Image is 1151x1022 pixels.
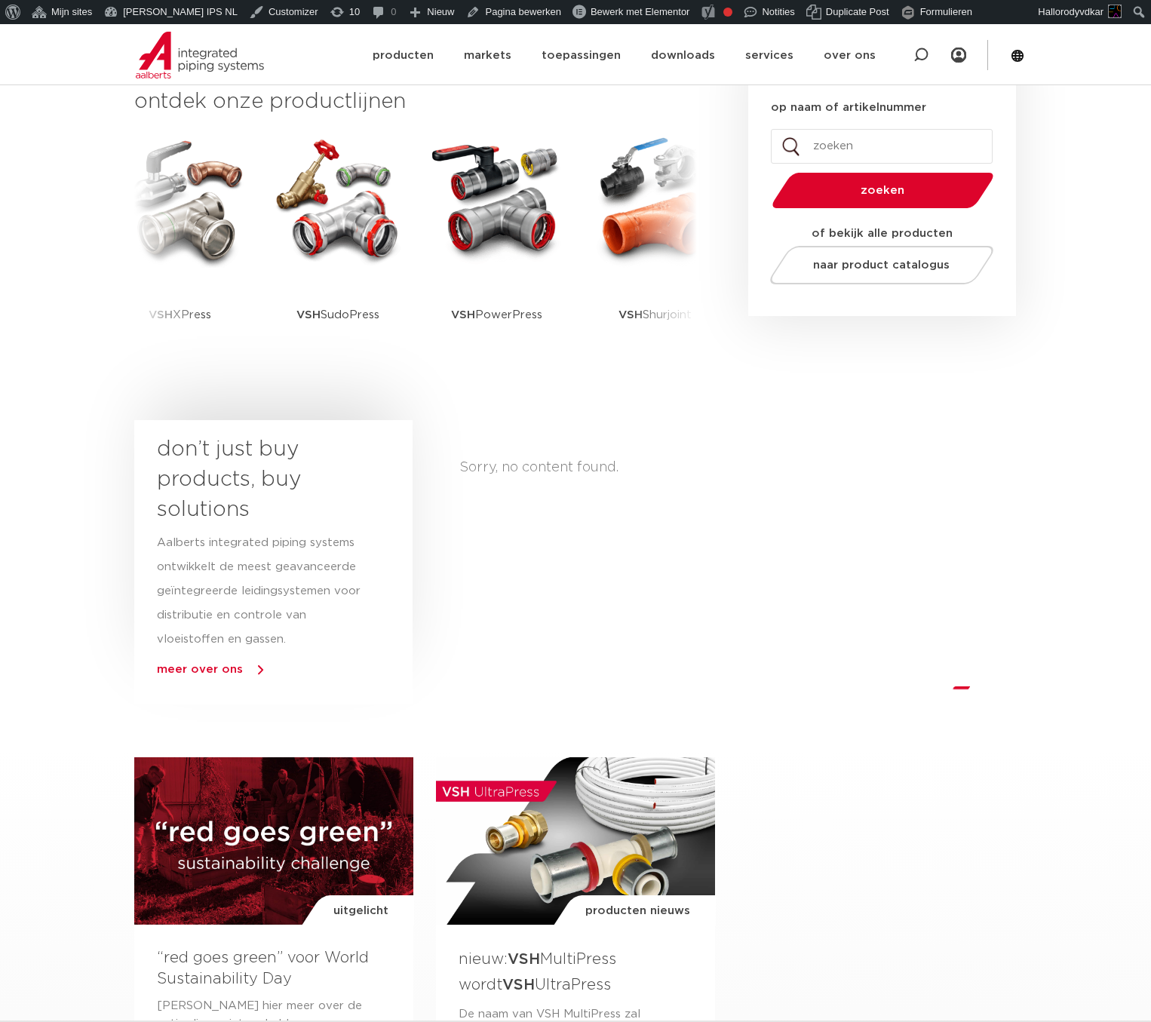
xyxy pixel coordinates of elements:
a: nieuw:VSHMultiPress wordtVSHUltraPress [459,952,616,992]
span: uitgelicht [333,895,388,927]
strong: VSH [149,309,173,321]
a: markets [464,26,511,84]
label: op naam of artikelnummer [771,100,926,115]
span: Bewerk met Elementor [591,6,690,17]
p: XPress [149,268,211,362]
input: zoeken [771,129,993,164]
a: services [745,26,793,84]
span: producten nieuws [585,895,690,927]
a: VSHSudoPress [270,132,406,362]
strong: VSH [502,977,535,993]
nav: Menu [373,26,876,84]
span: zoeken [811,185,955,196]
a: VSHXPress [112,132,247,362]
p: SudoPress [296,268,379,362]
strong: VSH [296,309,321,321]
li: Page dot 1 [953,686,993,689]
a: VSHShurjoint [587,132,723,362]
strong: VSH [618,309,643,321]
nav: Menu [951,24,966,86]
a: producten [373,26,434,84]
p: PowerPress [451,268,542,362]
strong: of bekijk alle producten [812,228,953,239]
span: rodyvdkar [1060,6,1103,17]
div: Sorry, no content found. [459,420,1014,709]
p: Shurjoint [618,268,692,362]
button: zoeken [766,171,1000,210]
a: “red goes green” voor World Sustainability Day [157,950,369,987]
a: meer over ons [157,664,243,675]
strong: VSH [451,309,475,321]
a: over ons [824,26,876,84]
a: toepassingen [542,26,621,84]
div: Focus keyphrase niet ingevuld [723,8,732,17]
a: VSHPowerPress [428,132,564,362]
p: Aalberts integrated piping systems ontwikkelt de meest geavanceerde geïntegreerde leidingsystemen... [157,531,362,652]
h3: ontdek onze productlijnen [134,87,697,117]
a: naar product catalogus [766,246,998,284]
a: downloads [651,26,715,84]
h3: don’t just buy products, buy solutions [157,434,362,525]
span: naar product catalogus [814,259,950,271]
strong: VSH [508,952,540,967]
